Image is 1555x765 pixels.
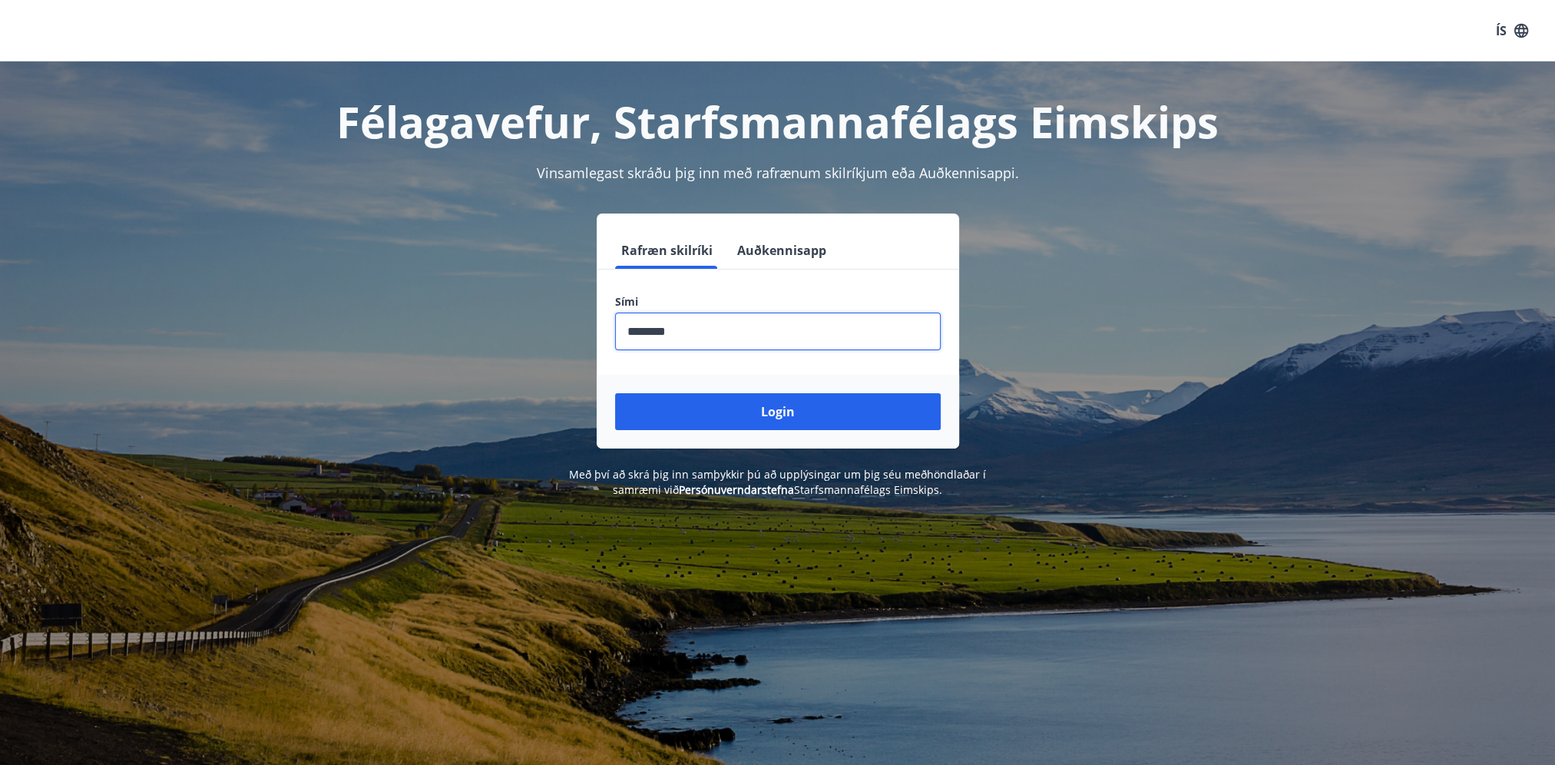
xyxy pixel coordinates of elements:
[615,393,941,430] button: Login
[615,294,941,310] label: Sími
[243,92,1312,151] h1: Félagavefur, Starfsmannafélags Eimskips
[615,232,719,269] button: Rafræn skilríki
[1487,17,1537,45] button: ÍS
[537,164,1019,182] span: Vinsamlegast skráðu þig inn með rafrænum skilríkjum eða Auðkennisappi.
[569,467,986,497] span: Með því að skrá þig inn samþykkir þú að upplýsingar um þig séu meðhöndlaðar í samræmi við Starfsm...
[731,232,832,269] button: Auðkennisapp
[679,482,794,497] a: Persónuverndarstefna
